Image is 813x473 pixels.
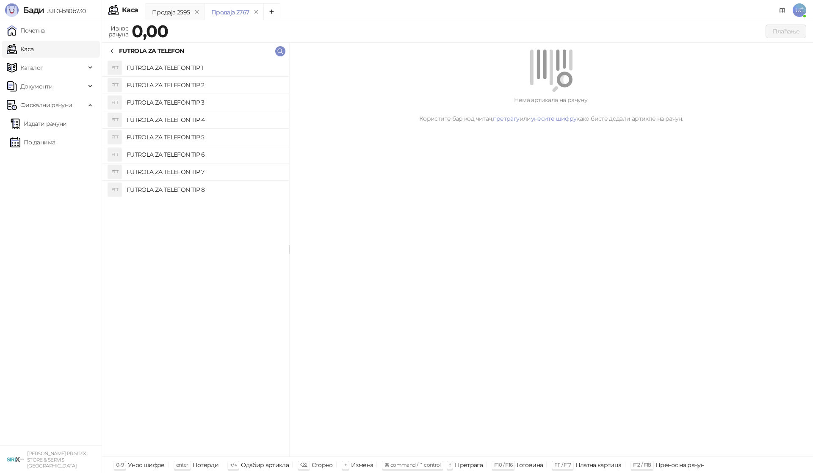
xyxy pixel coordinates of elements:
[263,3,280,20] button: Add tab
[107,23,130,40] div: Износ рачуна
[793,3,806,17] span: UĆ
[20,97,72,113] span: Фискални рачуни
[128,459,165,470] div: Унос шифре
[554,462,571,468] span: F11 / F17
[193,459,219,470] div: Потврди
[127,148,282,161] h4: FUTROLA ZA TELEFON TIP 6
[655,459,704,470] div: Пренос на рачун
[241,459,289,470] div: Одабир артикла
[344,462,347,468] span: +
[10,115,67,132] a: Издати рачуни
[312,459,333,470] div: Сторно
[122,7,138,14] div: Каса
[127,96,282,109] h4: FUTROLA ZA TELEFON TIP 3
[211,8,249,17] div: Продаја 2767
[116,462,124,468] span: 0-9
[108,78,122,92] div: FTT
[10,134,55,151] a: По данима
[299,95,803,123] div: Нема артикала на рачуну. Користите бар код читач, или како бисте додали артикле на рачун.
[449,462,451,468] span: f
[44,7,86,15] span: 3.11.0-b80b730
[127,113,282,127] h4: FUTROLA ZA TELEFON TIP 4
[176,462,188,468] span: enter
[132,21,168,41] strong: 0,00
[351,459,373,470] div: Измена
[152,8,190,17] div: Продаја 2595
[7,22,45,39] a: Почетна
[127,130,282,144] h4: FUTROLA ZA TELEFON TIP 5
[494,462,512,468] span: F10 / F16
[108,96,122,109] div: FTT
[127,165,282,179] h4: FUTROLA ZA TELEFON TIP 7
[127,61,282,75] h4: FUTROLA ZA TELEFON TIP 1
[23,5,44,15] span: Бади
[108,148,122,161] div: FTT
[108,183,122,196] div: FTT
[531,115,577,122] a: унесите шифру
[7,41,33,58] a: Каса
[102,59,289,456] div: grid
[776,3,789,17] a: Документација
[251,8,262,16] button: remove
[27,451,86,469] small: [PERSON_NAME] PR SIRIX STORE & SERVIS [GEOGRAPHIC_DATA]
[384,462,441,468] span: ⌘ command / ⌃ control
[119,46,184,55] div: FUTROLA ZA TELEFON
[575,459,622,470] div: Платна картица
[127,183,282,196] h4: FUTROLA ZA TELEFON TIP 8
[455,459,483,470] div: Претрага
[230,462,237,468] span: ↑/↓
[20,78,53,95] span: Документи
[108,113,122,127] div: FTT
[766,25,806,38] button: Плаћање
[108,61,122,75] div: FTT
[5,3,19,17] img: Logo
[20,59,43,76] span: Каталог
[7,451,24,468] img: 64x64-companyLogo-cb9a1907-c9b0-4601-bb5e-5084e694c383.png
[127,78,282,92] h4: FUTROLA ZA TELEFON TIP 2
[191,8,202,16] button: remove
[108,165,122,179] div: FTT
[108,130,122,144] div: FTT
[300,462,307,468] span: ⌫
[517,459,543,470] div: Готовина
[493,115,520,122] a: претрагу
[633,462,651,468] span: F12 / F18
